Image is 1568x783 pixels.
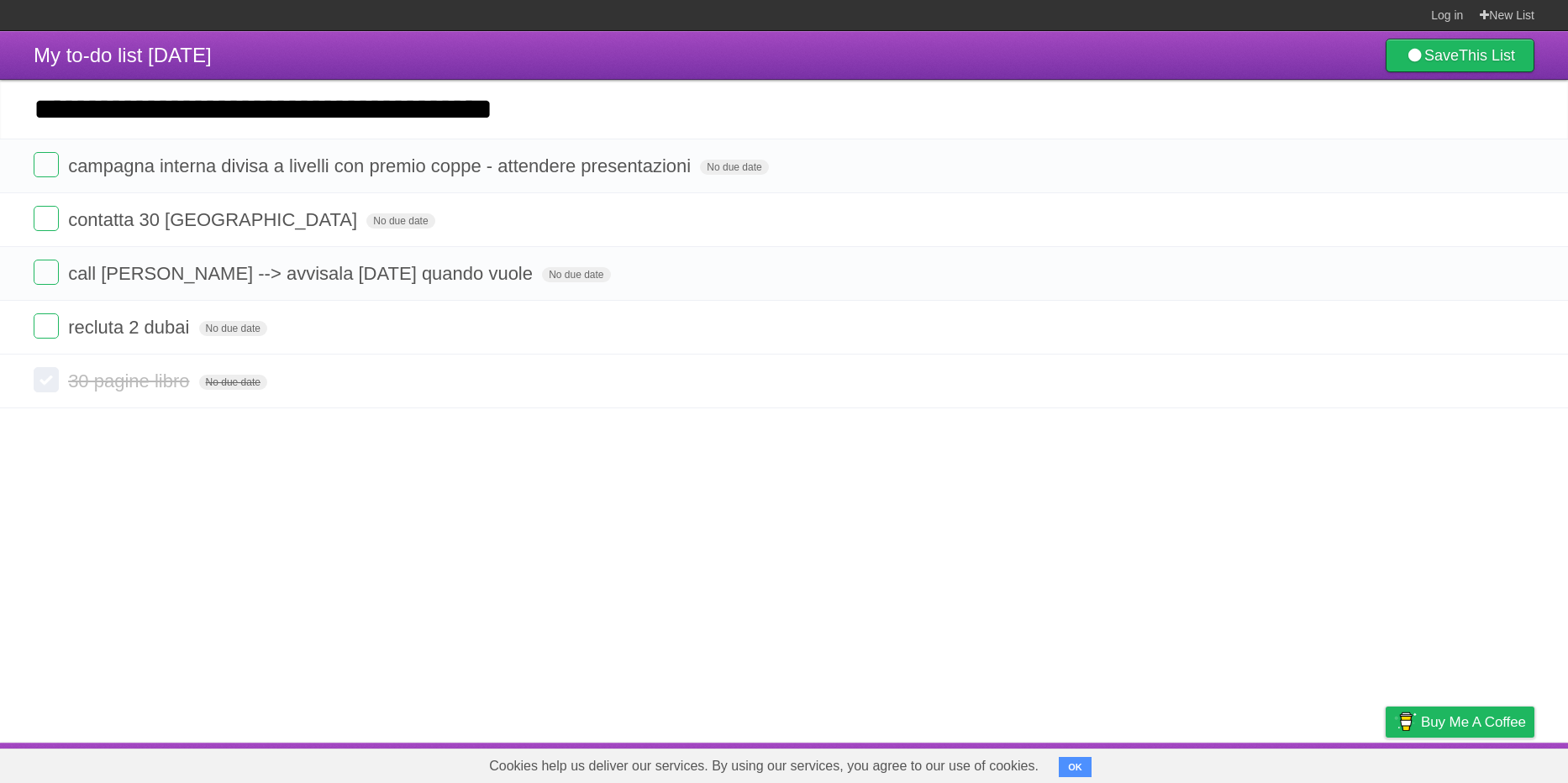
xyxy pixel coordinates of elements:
span: recluta 2 dubai [68,317,193,338]
button: OK [1059,757,1092,777]
span: No due date [700,160,768,175]
a: Terms [1307,747,1344,779]
a: SaveThis List [1386,39,1534,72]
span: Buy me a coffee [1421,707,1526,737]
span: No due date [199,321,267,336]
label: Done [34,206,59,231]
span: My to-do list [DATE] [34,44,212,66]
span: contatta 30 [GEOGRAPHIC_DATA] [68,209,361,230]
span: No due date [542,267,610,282]
label: Done [34,313,59,339]
span: call [PERSON_NAME] --> avvisala [DATE] quando vuole [68,263,537,284]
a: Developers [1218,747,1286,779]
span: 30 pagine libro [68,370,193,391]
label: Done [34,367,59,392]
a: Privacy [1364,747,1408,779]
span: No due date [366,213,434,229]
b: This List [1459,47,1515,64]
label: Done [34,152,59,177]
img: Buy me a coffee [1394,707,1417,736]
a: Buy me a coffee [1386,707,1534,738]
label: Done [34,260,59,285]
span: No due date [199,375,267,390]
a: Suggest a feature [1429,747,1534,779]
span: campagna interna divisa a livelli con premio coppe - attendere presentazioni [68,155,695,176]
a: About [1162,747,1197,779]
span: Cookies help us deliver our services. By using our services, you agree to our use of cookies. [472,749,1055,783]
